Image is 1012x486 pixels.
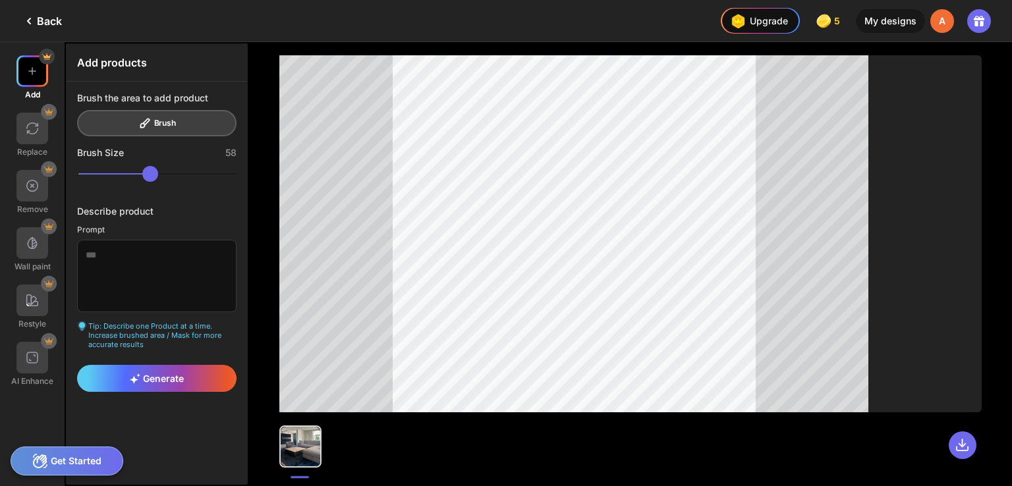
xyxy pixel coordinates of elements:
div: AI Enhance [11,376,53,386]
img: upgrade-nav-btn-icon.gif [727,11,748,32]
div: Remove [17,204,48,214]
span: 5 [834,16,843,26]
div: My designs [856,9,925,33]
div: 58 [225,147,237,158]
div: Describe product [77,205,237,217]
div: Add [25,90,40,99]
div: A [930,9,954,33]
div: Prompt [77,225,237,234]
div: Back [21,13,62,29]
div: Replace [17,147,47,157]
div: Brush Size [77,147,124,158]
span: Generate [130,373,184,384]
div: Upgrade [727,11,788,32]
div: Tip: Describe one Product at a time. Increase brushed area / Mask for more accurate results [77,321,237,349]
div: Wall paint [14,261,51,271]
div: Brush the area to add product [77,92,208,103]
div: Get Started [11,446,123,475]
img: textarea-hint-icon.svg [77,321,87,331]
div: Add products [67,44,247,82]
div: Restyle [18,319,46,329]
